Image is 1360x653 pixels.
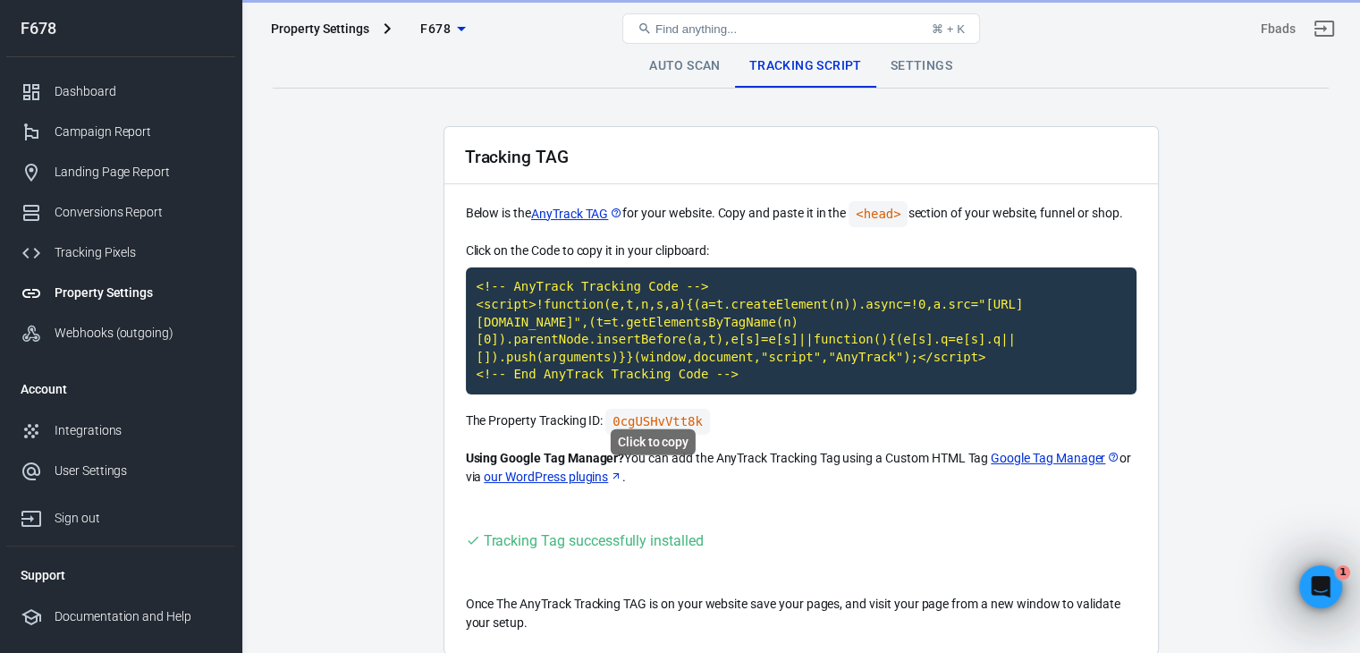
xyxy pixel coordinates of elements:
div: Dashboard [55,82,221,101]
div: Account id: tR2bt8Tt [1261,20,1296,38]
a: Campaign Report [6,112,235,152]
a: Sign out [6,491,235,539]
code: Click to copy [466,267,1136,394]
div: Landing Page Report [55,163,221,182]
div: Click to copy [611,429,696,455]
p: Once The AnyTrack Tracking TAG is on your website save your pages, and visit your page from a new... [466,595,1136,632]
a: Dashboard [6,72,235,112]
div: Tracking Tag successfully installed [484,530,704,552]
div: Conversions Report [55,203,221,222]
li: Account [6,368,235,411]
a: Sign out [1303,7,1346,50]
span: F678 [420,18,451,40]
code: <head> [849,201,908,227]
div: Tracking Pixels [55,243,221,262]
div: Property Settings [271,20,369,38]
a: Conversions Report [6,192,235,233]
a: User Settings [6,451,235,491]
div: Webhooks (outgoing) [55,324,221,343]
a: Webhooks (outgoing) [6,313,235,353]
li: Support [6,554,235,597]
div: Property Settings [55,284,221,302]
span: Find anything... [655,22,737,36]
div: User Settings [55,462,221,480]
a: Property Settings [6,273,235,313]
p: Below is the for your website. Copy and paste it in the section of your website, funnel or shop. [466,201,1136,227]
p: You can add the AnyTrack Tracking Tag using a Custom HTML Tag or via . [466,449,1136,487]
a: Google Tag Manager [991,449,1119,468]
div: Campaign Report [55,123,221,141]
div: ⌘ + K [932,22,965,36]
a: our WordPress plugins [484,468,622,487]
iframe: Intercom live chat [1299,565,1342,608]
div: Integrations [55,421,221,440]
div: Sign out [55,509,221,528]
div: F678 [6,21,235,37]
a: Tracking Pixels [6,233,235,273]
p: Click on the Code to copy it in your clipboard: [466,242,1136,260]
a: Auto Scan [635,45,735,88]
div: Documentation and Help [55,607,221,626]
button: Find anything...⌘ + K [622,13,980,44]
h2: Tracking TAG [465,148,569,166]
button: F678 [398,13,487,46]
strong: Using Google Tag Manager? [466,451,625,465]
p: The Property Tracking ID: [466,409,1136,435]
a: Integrations [6,411,235,451]
span: 1 [1336,565,1350,580]
a: Tracking Script [735,45,876,88]
a: Settings [876,45,967,88]
a: Landing Page Report [6,152,235,192]
code: Click to copy [605,409,710,435]
div: Visit your website to trigger the Tracking Tag and validate your setup. [466,530,704,552]
a: AnyTrack TAG [531,205,622,224]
